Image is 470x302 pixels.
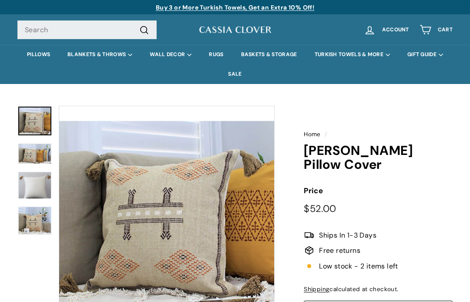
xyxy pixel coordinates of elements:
[18,144,51,164] a: Rhett Pillow Cover
[156,3,314,11] a: Buy 3 or More Turkish Towels, Get an Extra 10% Off!
[306,45,399,64] summary: TURKISH TOWELS & MORE
[18,207,51,234] a: Rhett Pillow Cover
[319,230,376,241] span: Ships In 1-3 Days
[59,45,141,64] summary: BLANKETS & THROWS
[382,27,409,33] span: Account
[322,131,329,138] span: /
[200,45,232,64] a: RUGS
[304,131,321,138] a: Home
[18,107,51,135] a: Rhett Pillow Cover
[319,245,360,256] span: Free returns
[304,185,453,197] label: Price
[219,64,250,84] a: SALE
[304,202,336,215] span: $52.00
[304,130,453,139] nav: breadcrumbs
[232,45,306,64] a: BASKETS & STORAGE
[304,144,453,172] h1: [PERSON_NAME] Pillow Cover
[359,17,414,43] a: Account
[18,172,51,198] img: Rhett Pillow Cover
[18,207,51,235] img: Rhett Pillow Cover
[18,45,59,64] a: PILLOWS
[304,285,329,293] a: Shipping
[18,144,51,164] img: Rhett Pillow Cover
[304,285,453,294] div: calculated at checkout.
[141,45,200,64] summary: WALL DECOR
[438,27,453,33] span: Cart
[414,17,458,43] a: Cart
[319,261,398,272] span: Low stock - 2 items left
[399,45,452,64] summary: GIFT GUIDE
[17,20,157,40] input: Search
